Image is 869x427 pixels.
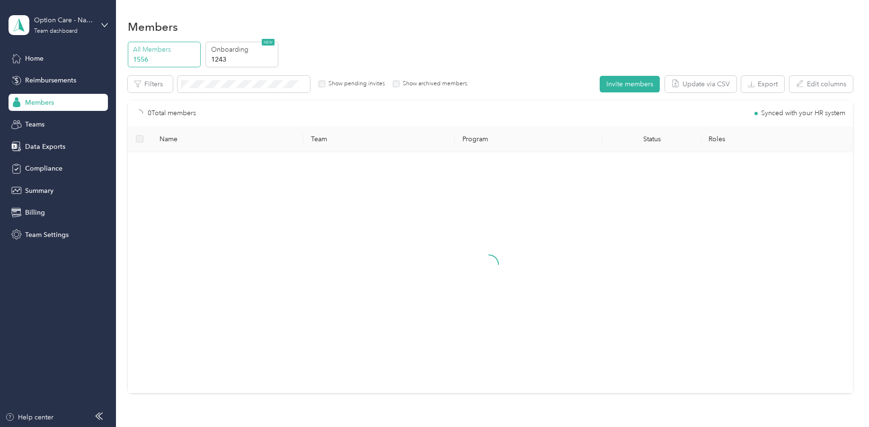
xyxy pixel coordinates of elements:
[34,28,78,34] div: Team dashboard
[325,80,385,88] label: Show pending invites
[816,374,869,427] iframe: Everlance-gr Chat Button Frame
[25,142,65,152] span: Data Exports
[25,98,54,108] span: Members
[133,55,197,64] p: 1556
[148,108,196,118] p: 0 Total members
[128,22,178,32] h1: Members
[399,80,467,88] label: Show archived members
[160,135,296,143] span: Name
[25,54,44,64] span: Home
[5,412,53,422] button: Help center
[303,126,455,152] th: Team
[789,76,853,92] button: Edit columns
[262,39,275,45] span: NEW
[25,164,62,173] span: Compliance
[603,126,701,152] th: Status
[34,15,93,25] div: Option Care - Naven Health
[761,110,845,117] span: Synced with your HR system
[701,126,852,152] th: Roles
[211,55,275,64] p: 1243
[25,186,53,196] span: Summary
[133,45,197,55] p: All Members
[211,45,275,55] p: Onboarding
[25,119,44,129] span: Teams
[455,126,603,152] th: Program
[128,76,173,92] button: Filters
[25,75,76,85] span: Reimbursements
[25,230,69,240] span: Team Settings
[25,208,45,218] span: Billing
[152,126,303,152] th: Name
[665,76,736,92] button: Update via CSV
[741,76,784,92] button: Export
[600,76,660,92] button: Invite members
